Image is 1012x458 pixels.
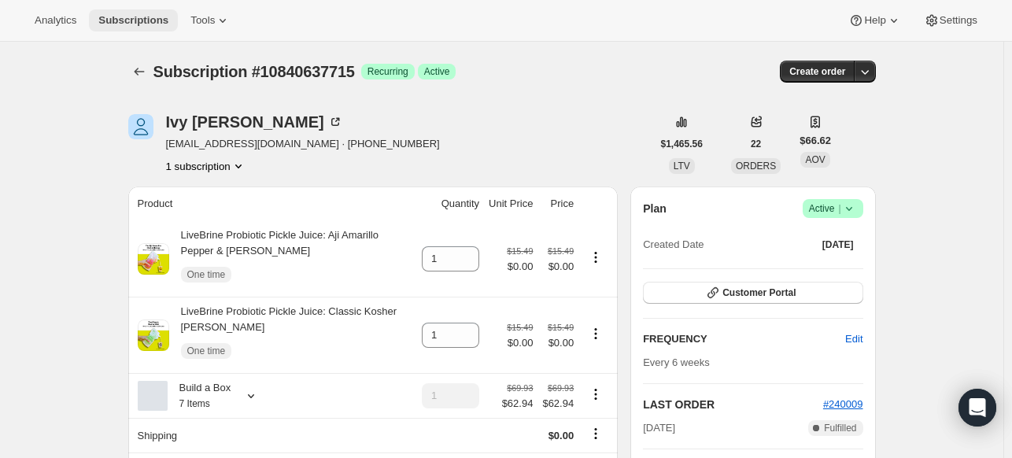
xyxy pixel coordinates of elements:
button: Product actions [583,325,608,342]
button: Settings [914,9,987,31]
span: Subscriptions [98,14,168,27]
span: ORDERS [736,161,776,172]
button: Subscriptions [128,61,150,83]
th: Product [128,187,418,221]
span: $66.62 [800,133,831,149]
span: LTV [674,161,690,172]
th: Quantity [417,187,484,221]
span: Fulfilled [824,422,856,434]
span: AOV [805,154,825,165]
span: [EMAIL_ADDRESS][DOMAIN_NAME] · [PHONE_NUMBER] [166,136,440,152]
div: LiveBrine Probiotic Pickle Juice: Aji Amarillo Pepper & [PERSON_NAME] [169,227,413,290]
span: $0.00 [507,259,533,275]
button: Shipping actions [583,425,608,442]
span: Active [424,65,450,78]
div: Ivy [PERSON_NAME] [166,114,343,130]
span: Edit [845,331,862,347]
span: Active [809,201,857,216]
span: Recurring [367,65,408,78]
h2: LAST ORDER [643,397,823,412]
span: Subscription #10840637715 [153,63,355,80]
span: $62.94 [542,396,574,412]
span: $62.94 [502,396,534,412]
h2: FREQUENCY [643,331,845,347]
a: #240009 [823,398,863,410]
button: Product actions [583,386,608,403]
span: One time [187,268,226,281]
small: $15.49 [507,246,533,256]
button: Create order [780,61,855,83]
span: $0.00 [542,335,574,351]
span: Ivy Berg [128,114,153,139]
span: | [838,202,840,215]
button: Subscriptions [89,9,178,31]
button: [DATE] [813,234,863,256]
small: $69.93 [548,383,574,393]
button: $1,465.56 [652,133,712,155]
span: Created Date [643,237,704,253]
th: Price [537,187,578,221]
button: Product actions [166,158,246,174]
button: Customer Portal [643,282,862,304]
small: $15.49 [507,323,533,332]
small: $15.49 [548,323,574,332]
img: product img [138,319,169,351]
button: Product actions [583,249,608,266]
span: 22 [751,138,761,150]
th: Shipping [128,418,418,452]
button: 22 [741,133,770,155]
h2: Plan [643,201,667,216]
span: Every 6 weeks [643,356,710,368]
div: LiveBrine Probiotic Pickle Juice: Classic Kosher [PERSON_NAME] [169,304,413,367]
span: [DATE] [643,420,675,436]
button: Help [839,9,910,31]
button: #240009 [823,397,863,412]
button: Analytics [25,9,86,31]
small: $15.49 [548,246,574,256]
span: One time [187,345,226,357]
small: 7 Items [179,398,210,409]
button: Edit [836,327,872,352]
img: product img [138,243,169,275]
small: $69.93 [507,383,533,393]
span: $1,465.56 [661,138,703,150]
button: Tools [181,9,240,31]
span: Tools [190,14,215,27]
span: Help [864,14,885,27]
th: Unit Price [484,187,537,221]
span: $0.00 [542,259,574,275]
span: Settings [940,14,977,27]
span: Analytics [35,14,76,27]
span: $0.00 [507,335,533,351]
div: Build a Box [168,380,231,412]
div: Open Intercom Messenger [958,389,996,427]
span: [DATE] [822,238,854,251]
span: Customer Portal [722,286,796,299]
span: $0.00 [548,430,574,441]
span: Create order [789,65,845,78]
